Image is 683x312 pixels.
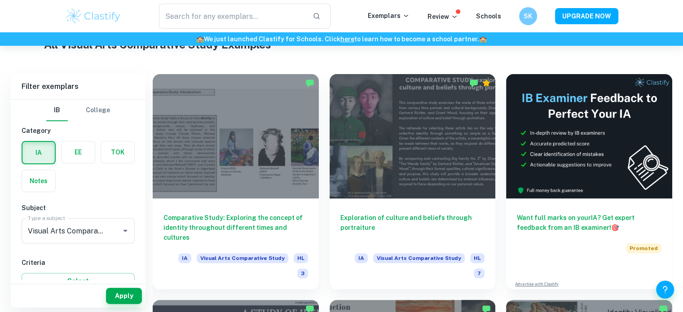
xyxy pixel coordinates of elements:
[506,74,672,198] img: Thumbnail
[476,13,501,20] a: Schools
[11,74,145,99] h6: Filter exemplars
[178,253,191,263] span: IA
[517,213,661,233] h6: Want full marks on your IA ? Get expert feedback from an IB examiner!
[519,7,537,25] button: SK
[474,268,485,278] span: 7
[515,281,559,287] a: Advertise with Clastify
[611,224,619,231] span: 🎯
[22,203,135,213] h6: Subject
[28,214,65,222] label: Type a subject
[294,253,308,263] span: HL
[101,141,134,163] button: TOK
[340,35,354,43] a: here
[479,35,487,43] span: 🏫
[523,11,533,21] h6: SK
[119,224,132,237] button: Open
[196,35,204,43] span: 🏫
[159,4,306,29] input: Search for any exemplars...
[46,100,68,121] button: IB
[368,11,410,21] p: Exemplars
[163,213,308,242] h6: Comparative Study: Exploring the concept of identity throughout different times and cultures
[197,253,288,263] span: Visual Arts Comparative Study
[153,74,319,289] a: Comparative Study: Exploring the concept of identity throughout different times and culturesIAVis...
[427,12,458,22] p: Review
[305,79,314,88] img: Marked
[86,100,110,121] button: College
[22,170,55,192] button: Notes
[656,281,674,299] button: Help and Feedback
[297,268,308,278] span: 3
[470,253,485,263] span: HL
[555,8,618,24] button: UPGRADE NOW
[2,34,681,44] h6: We just launched Clastify for Schools. Click to learn how to become a school partner.
[62,141,95,163] button: EE
[46,100,110,121] div: Filter type choice
[355,253,368,263] span: IA
[626,243,661,253] span: Promoted
[22,142,55,163] button: IA
[106,288,142,304] button: Apply
[340,213,485,242] h6: Exploration of culture and beliefs through portraiture
[506,74,672,289] a: Want full marks on yourIA? Get expert feedback from an IB examiner!PromotedAdvertise with Clastify
[373,253,465,263] span: Visual Arts Comparative Study
[22,273,135,289] button: Select
[65,7,122,25] img: Clastify logo
[22,258,135,268] h6: Criteria
[469,79,478,88] img: Marked
[330,74,496,289] a: Exploration of culture and beliefs through portraitureIAVisual Arts Comparative StudyHL7
[482,79,491,88] div: Premium
[22,126,135,136] h6: Category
